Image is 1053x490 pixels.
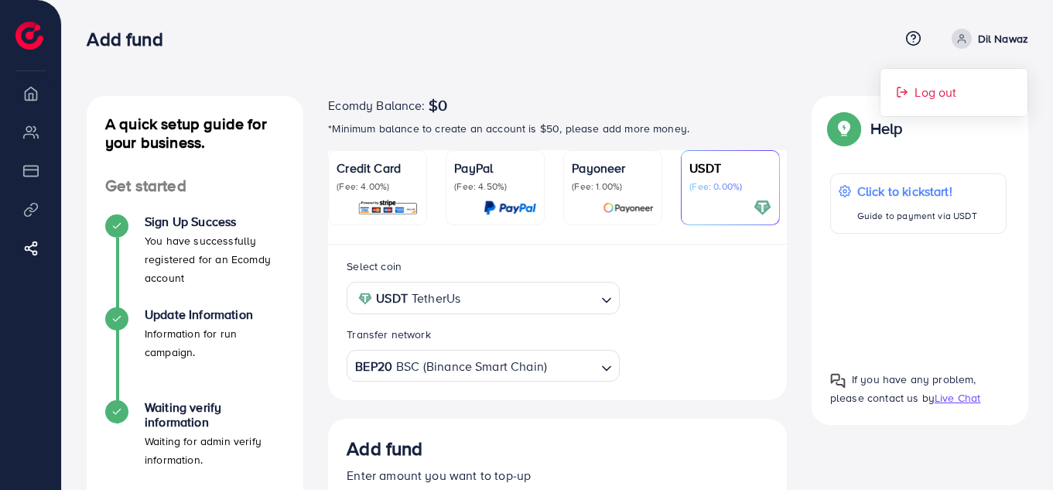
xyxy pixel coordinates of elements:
img: logo [15,22,43,50]
input: Search for option [549,355,595,379]
img: coin [358,292,372,306]
a: Dil Nawaz [945,29,1028,49]
p: (Fee: 4.50%) [454,180,536,193]
ul: Dil Nawaz [880,68,1028,117]
p: (Fee: 0.00%) [689,180,771,193]
img: card [484,199,536,217]
div: Search for option [347,350,619,382]
strong: USDT [376,287,408,310]
p: Credit Card [337,159,419,177]
p: Waiting for admin verify information. [145,432,285,469]
p: Dil Nawaz [978,29,1028,48]
div: Search for option [347,282,619,314]
span: TetherUs [412,287,460,310]
span: Live Chat [935,390,980,406]
label: Select coin [347,259,402,274]
p: You have successfully registered for an Ecomdy account [145,231,285,287]
span: Ecomdy Balance: [328,96,425,115]
img: card [603,199,654,217]
span: BSC (Binance Smart Chain) [396,355,547,378]
h4: Waiting verify information [145,400,285,430]
p: Information for run campaign. [145,324,285,362]
h3: Add fund [87,28,175,50]
img: card [754,199,771,217]
p: Payoneer [572,159,654,177]
strong: BEP20 [355,355,392,378]
h4: A quick setup guide for your business. [87,115,303,152]
img: Popup guide [830,373,846,389]
p: (Fee: 4.00%) [337,180,419,193]
img: card [357,199,419,217]
span: $0 [429,96,447,115]
p: Guide to payment via USDT [857,207,977,225]
input: Search for option [465,286,594,310]
p: PayPal [454,159,536,177]
label: Transfer network [347,327,431,342]
span: Log out [915,83,956,101]
p: Help [870,119,903,138]
p: Enter amount you want to top-up [347,466,768,485]
p: *Minimum balance to create an account is $50, please add more money. [328,119,787,138]
h4: Update Information [145,307,285,322]
p: (Fee: 1.00%) [572,180,654,193]
li: Sign Up Success [87,214,303,307]
li: Update Information [87,307,303,400]
h3: Add fund [347,437,422,460]
h4: Sign Up Success [145,214,285,229]
iframe: Chat [987,420,1041,478]
img: Popup guide [830,115,858,142]
span: If you have any problem, please contact us by [830,372,976,405]
p: USDT [689,159,771,177]
p: Click to kickstart! [857,182,977,200]
h4: Get started [87,176,303,196]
